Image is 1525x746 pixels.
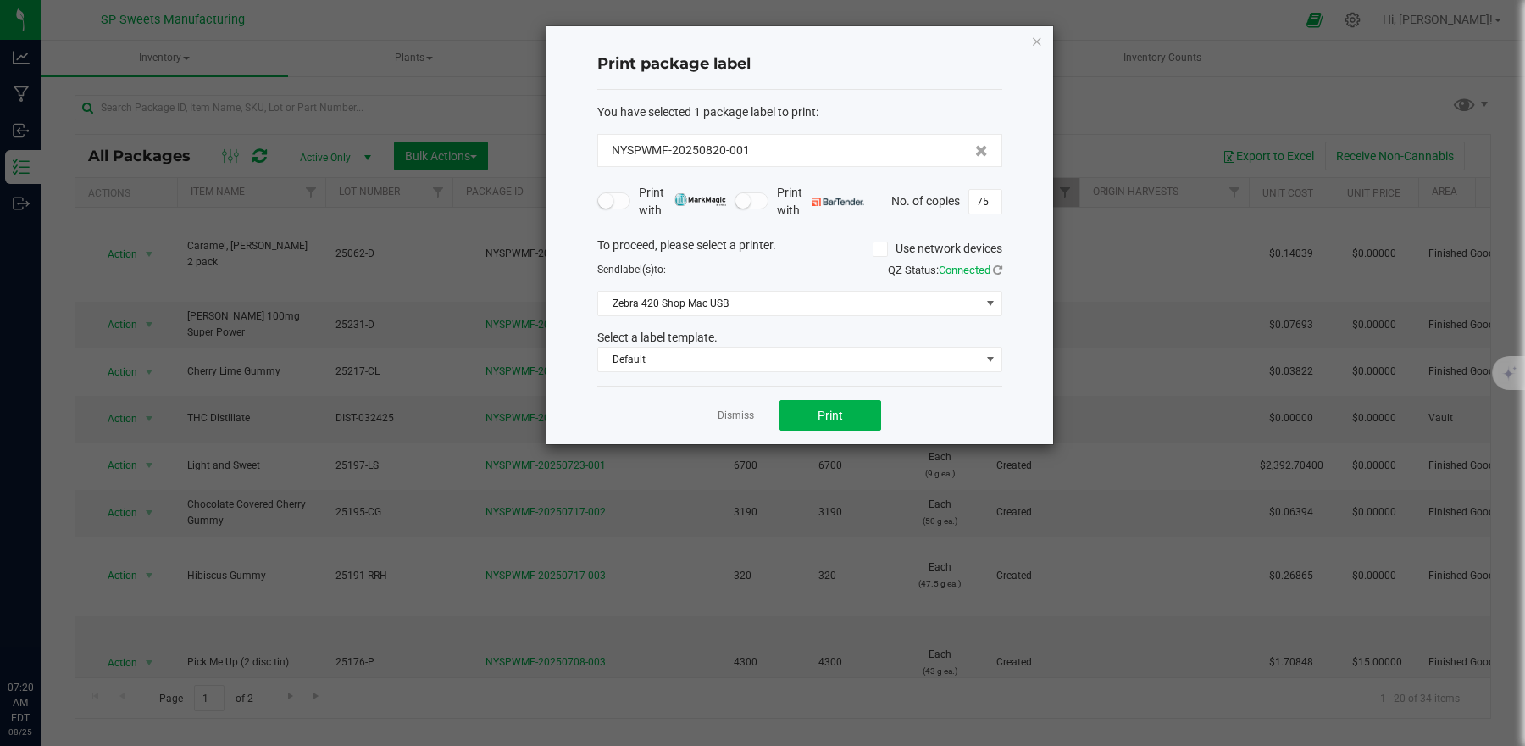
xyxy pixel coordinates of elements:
[818,409,843,422] span: Print
[597,105,816,119] span: You have selected 1 package label to print
[873,240,1002,258] label: Use network devices
[718,409,754,423] a: Dismiss
[777,184,864,220] span: Print with
[598,292,980,315] span: Zebra 420 Shop Mac USB
[674,193,726,206] img: mark_magic_cybra.png
[597,103,1002,121] div: :
[620,264,654,276] span: label(s)
[891,193,960,207] span: No. of copies
[585,237,1015,262] div: To proceed, please select a printer.
[939,264,990,276] span: Connected
[17,610,68,661] iframe: Resource center
[50,608,70,628] iframe: Resource center unread badge
[888,264,1002,276] span: QZ Status:
[612,142,750,159] span: NYSPWMF-20250820-001
[597,53,1002,75] h4: Print package label
[779,400,881,431] button: Print
[639,184,726,220] span: Print with
[585,329,1015,347] div: Select a label template.
[597,264,666,276] span: Send to:
[598,348,980,371] span: Default
[812,198,864,206] img: bartender.png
